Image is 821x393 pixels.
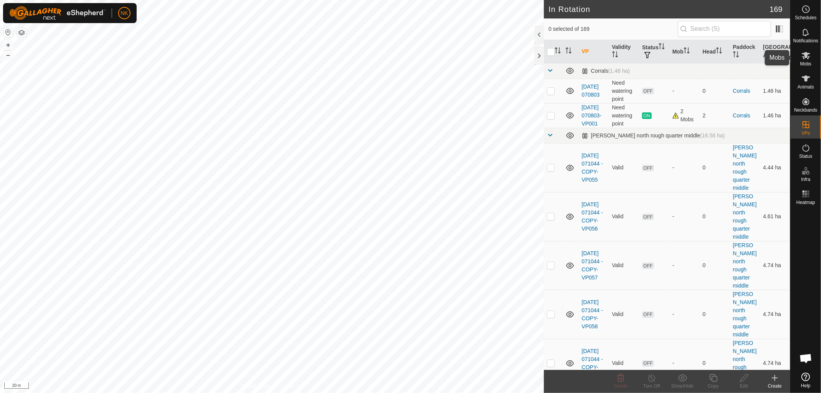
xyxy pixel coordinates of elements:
th: [GEOGRAPHIC_DATA] Area [760,40,790,64]
a: [DATE] 070803 [582,84,600,98]
div: - [672,87,697,95]
th: VP [579,40,609,64]
td: 4.74 ha [760,339,790,388]
h2: In Rotation [548,5,770,14]
th: Mob [669,40,700,64]
p-sorticon: Activate to sort [716,48,722,55]
th: Validity [609,40,639,64]
div: - [672,212,697,221]
span: Status [799,154,812,159]
span: Infra [801,177,810,182]
a: [PERSON_NAME] north rough quarter middle [733,144,757,191]
td: 0 [699,241,730,290]
span: OFF [642,88,654,94]
a: Corrals [733,88,750,94]
span: Heatmap [796,200,815,205]
span: VPs [801,131,810,135]
th: Head [699,40,730,64]
td: 0 [699,79,730,103]
div: Create [759,383,790,390]
td: Need watering point [609,79,639,103]
span: OFF [642,263,654,269]
img: Gallagher Logo [9,6,105,20]
span: Delete [614,383,628,389]
p-sorticon: Activate to sort [555,48,561,55]
span: Help [801,383,811,388]
div: Open chat [794,347,818,370]
a: Contact Us [279,383,302,390]
button: Reset Map [3,28,13,37]
span: OFF [642,165,654,171]
a: [PERSON_NAME] north rough quarter middle [733,340,757,386]
td: 4.74 ha [760,290,790,339]
span: OFF [642,311,654,318]
span: (16.56 ha) [700,132,725,139]
td: 1.46 ha [760,79,790,103]
a: Privacy Policy [242,383,271,390]
div: Copy [698,383,729,390]
p-sorticon: Activate to sort [565,48,572,55]
a: [PERSON_NAME] north rough quarter middle [733,291,757,338]
button: + [3,40,13,50]
td: Valid [609,143,639,192]
a: [DATE] 071044 - COPY-VP059 [582,348,603,378]
a: [DATE] 071044 - COPY-VP056 [582,201,603,232]
button: Map Layers [17,28,26,37]
div: - [672,164,697,172]
th: Paddock [730,40,760,64]
button: – [3,50,13,60]
div: - [672,359,697,367]
p-sorticon: Activate to sort [684,48,690,55]
p-sorticon: Activate to sort [733,52,739,59]
div: - [672,261,697,269]
td: 4.74 ha [760,241,790,290]
td: 4.44 ha [760,143,790,192]
span: Animals [798,85,814,89]
td: 4.61 ha [760,192,790,241]
td: Valid [609,290,639,339]
td: Valid [609,241,639,290]
span: OFF [642,360,654,367]
th: Status [639,40,669,64]
a: [PERSON_NAME] north rough quarter middle [733,193,757,240]
span: 0 selected of 169 [548,25,678,33]
td: 0 [699,339,730,388]
td: Valid [609,339,639,388]
span: Neckbands [794,108,817,112]
div: [PERSON_NAME] north rough quarter middle [582,132,725,139]
a: Help [791,370,821,391]
span: 169 [770,3,783,15]
span: OFF [642,214,654,220]
a: [PERSON_NAME] north rough quarter middle [733,242,757,289]
div: Corrals [582,68,630,74]
td: 1.46 ha [760,103,790,128]
a: [DATE] 071044 - COPY-VP058 [582,299,603,329]
input: Search (S) [678,21,771,37]
p-sorticon: Activate to sort [659,44,665,50]
div: Turn Off [636,383,667,390]
div: Edit [729,383,759,390]
td: 0 [699,192,730,241]
td: 0 [699,290,730,339]
span: NK [120,9,128,17]
span: Mobs [800,62,811,66]
p-sorticon: Activate to sort [612,52,618,59]
span: Schedules [795,15,816,20]
span: ON [642,112,651,119]
div: 2 Mobs [672,107,697,124]
div: - [672,310,697,318]
a: [DATE] 071044 - COPY-VP055 [582,152,603,183]
td: 2 [699,103,730,128]
p-sorticon: Activate to sort [775,52,781,59]
span: (1.48 ha) [608,68,630,74]
div: Show/Hide [667,383,698,390]
a: [DATE] 071044 - COPY-VP057 [582,250,603,281]
td: Valid [609,192,639,241]
td: Need watering point [609,103,639,128]
a: [DATE] 070803-VP001 [582,104,601,127]
td: 0 [699,143,730,192]
a: Corrals [733,112,750,119]
span: Notifications [793,38,818,43]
